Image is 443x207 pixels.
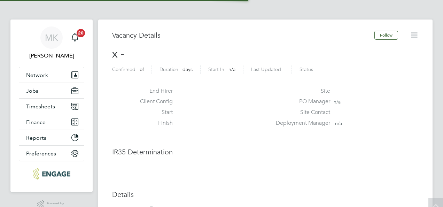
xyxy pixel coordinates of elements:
[134,120,173,127] label: Finish
[19,26,84,60] a: MK[PERSON_NAME]
[140,66,144,72] span: of
[112,147,419,156] h3: IR35 Determination
[77,29,85,37] span: 20
[272,120,330,127] label: Deployment Manager
[134,109,173,116] label: Start
[26,87,38,94] span: Jobs
[47,200,66,206] span: Powered by
[112,66,135,72] label: Confirmed
[272,109,330,116] label: Site Contact
[19,114,84,130] button: Finance
[33,168,70,179] img: educationmattersgroup-logo-retina.png
[10,20,93,192] nav: Main navigation
[19,67,84,83] button: Network
[26,135,46,141] span: Reports
[19,130,84,145] button: Reports
[228,66,235,72] span: n/a
[112,190,419,199] h3: Details
[160,66,178,72] label: Duration
[26,150,56,157] span: Preferences
[112,47,124,61] span: x -
[134,98,173,105] label: Client Config
[19,99,84,114] button: Timesheets
[176,120,178,127] span: -
[112,31,374,40] h3: Vacancy Details
[19,168,84,179] a: Go to home page
[19,83,84,98] button: Jobs
[334,99,341,105] span: n/a
[300,66,313,72] label: Status
[182,66,193,72] span: days
[26,119,46,125] span: Finance
[68,26,82,49] a: 20
[45,33,58,42] span: MK
[251,66,281,72] label: Last Updated
[134,87,173,95] label: End Hirer
[19,146,84,161] button: Preferences
[26,72,48,78] span: Network
[335,120,342,127] span: n/a
[208,66,224,72] label: Start In
[26,103,55,110] span: Timesheets
[19,52,84,60] span: Megan Knowles
[272,98,330,105] label: PO Manager
[176,109,178,116] span: -
[374,31,398,40] button: Follow
[272,87,330,95] label: Site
